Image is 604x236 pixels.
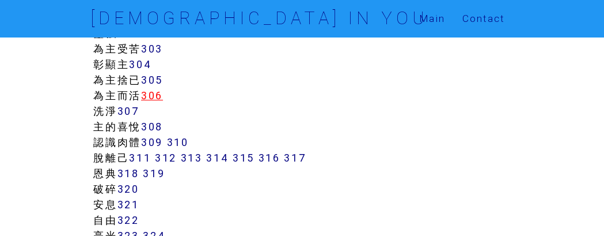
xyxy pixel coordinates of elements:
a: 311 [129,151,151,164]
a: 307 [117,104,140,118]
a: 318 [117,167,139,180]
a: 303 [141,42,163,55]
a: 312 [155,151,177,164]
a: 322 [117,213,139,227]
a: 313 [181,151,203,164]
a: 321 [117,198,139,211]
a: 315 [233,151,254,164]
a: 309 [141,136,163,149]
a: 314 [206,151,229,164]
a: 316 [259,151,280,164]
a: 317 [284,151,306,164]
a: 308 [141,120,163,133]
a: 310 [167,136,189,149]
a: 319 [143,167,165,180]
a: 320 [117,182,139,196]
a: 306 [141,89,163,102]
a: 304 [129,58,151,71]
a: 305 [141,73,163,87]
iframe: Chat [555,184,595,227]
